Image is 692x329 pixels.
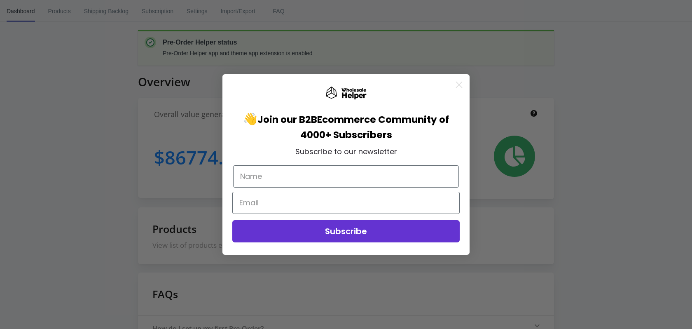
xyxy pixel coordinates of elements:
span: 👋 [243,111,317,127]
input: Email [232,192,460,214]
span: Join our B2B [257,113,317,126]
input: Name [233,165,459,188]
span: Ecommerce Community of 4000+ Subscribers [300,113,449,141]
img: Wholesale Helper Logo [325,87,367,100]
span: Subscribe to our newsletter [295,146,397,157]
button: Close dialog [452,78,466,92]
button: Subscribe [232,220,460,242]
